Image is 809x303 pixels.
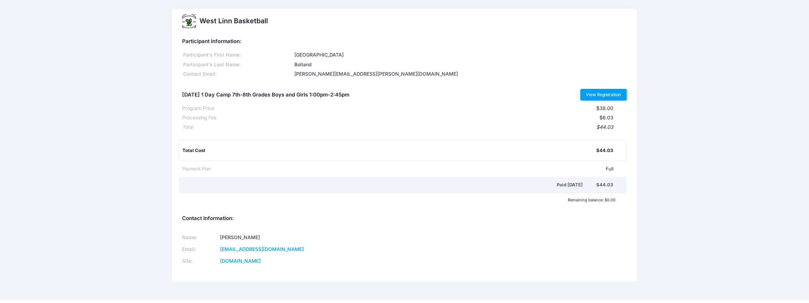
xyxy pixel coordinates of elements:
h5: [DATE] 1 Day Camp 7th-8th Grades Boys and Girls 1:00pm-2:45pm [182,92,349,98]
td: Email: [182,244,218,255]
div: Participant's Last Name: [182,61,293,68]
div: $44.03 [596,147,613,154]
div: Participant's First Name: [182,51,293,59]
div: Payment Plan [182,166,211,172]
h5: Contact Information: [182,216,627,222]
td: Site: [182,255,218,267]
div: Contact Email: [182,70,293,78]
a: [EMAIL_ADDRESS][DOMAIN_NAME] [220,246,304,252]
h2: West Linn Basketball [199,17,268,25]
div: Processing Fee [182,114,216,121]
span: $38.00 [596,105,613,111]
div: Total Cost [182,147,596,154]
div: [PERSON_NAME][EMAIL_ADDRESS][PERSON_NAME][DOMAIN_NAME] [293,70,627,78]
div: Full [211,166,613,172]
div: Paid [DATE] [183,182,596,188]
a: [DOMAIN_NAME] [220,258,261,264]
a: View Registration [580,89,627,101]
td: [PERSON_NAME] [218,232,395,244]
div: Bolland [293,61,627,68]
td: Name: [182,232,218,244]
h5: Participant Information: [182,39,627,45]
div: $6.03 [216,114,613,121]
div: Program Price [182,105,214,112]
div: Total [182,124,193,131]
div: Remaining balance: $0.00 [179,198,619,202]
div: $44.03 [193,124,613,131]
div: $44.03 [596,182,613,188]
div: [GEOGRAPHIC_DATA] [293,51,627,59]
